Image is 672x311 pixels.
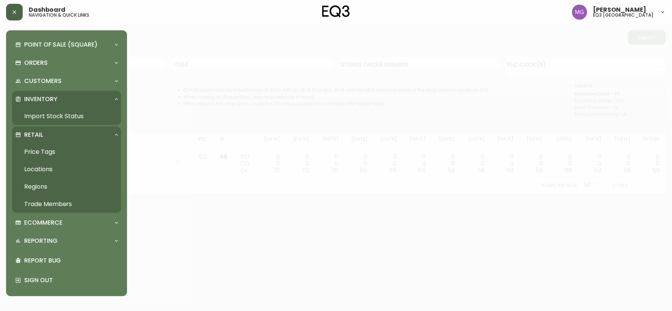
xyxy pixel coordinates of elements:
[12,195,121,213] a: Trade Members
[24,256,118,265] p: Report Bug
[24,77,62,85] p: Customers
[24,276,118,284] p: Sign Out
[12,91,121,108] div: Inventory
[24,95,57,103] p: Inventory
[322,5,350,17] img: logo
[24,59,48,67] p: Orders
[12,143,121,161] a: Price Tags
[29,7,65,13] span: Dashboard
[12,108,121,125] a: Import Stock Status
[572,5,587,20] img: de8837be2a95cd31bb7c9ae23fe16153
[24,237,57,245] p: Reporting
[12,55,121,71] div: Orders
[29,13,89,17] h5: navigation & quick links
[24,41,98,49] p: Point of Sale (Square)
[593,13,654,17] h5: eq3 [GEOGRAPHIC_DATA]
[12,178,121,195] a: Regions
[12,270,121,290] div: Sign Out
[12,127,121,143] div: Retail
[12,161,121,178] a: Locations
[12,36,121,53] div: Point of Sale (Square)
[24,131,43,139] p: Retail
[12,73,121,89] div: Customers
[24,219,62,227] p: Ecommerce
[12,214,121,231] div: Ecommerce
[593,7,647,13] span: [PERSON_NAME]
[12,251,121,270] div: Report Bug
[12,233,121,249] div: Reporting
